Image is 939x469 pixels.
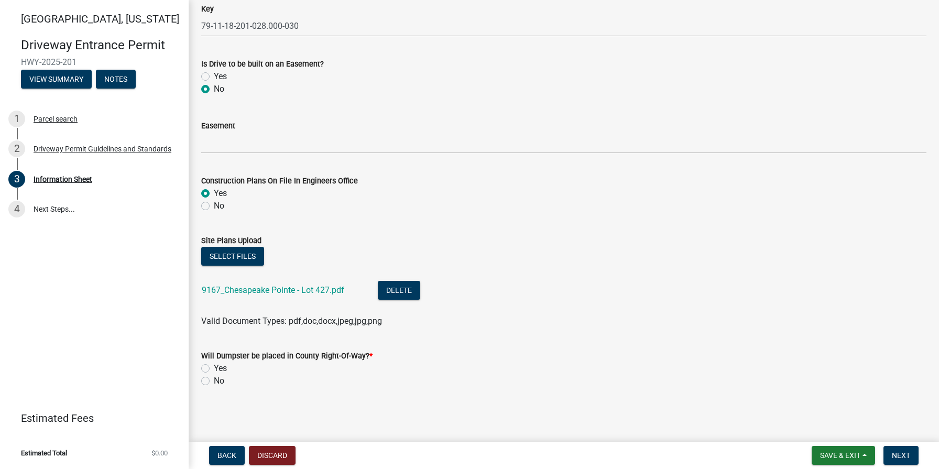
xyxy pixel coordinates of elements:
label: Yes [214,70,227,83]
label: Key [201,6,214,13]
div: 1 [8,111,25,127]
a: Estimated Fees [8,408,172,429]
button: Discard [249,446,296,465]
div: Driveway Permit Guidelines and Standards [34,145,171,152]
label: No [214,83,224,95]
button: Save & Exit [812,446,875,465]
a: 9167_Chesapeake Pointe - Lot 427.pdf [202,285,344,295]
label: Will Dumpster be placed in County Right-Of-Way? [201,353,373,360]
label: Yes [214,362,227,375]
button: Delete [378,281,420,300]
label: No [214,375,224,387]
button: Notes [96,70,136,89]
label: Construction Plans On File In Engineers Office [201,178,358,185]
span: Estimated Total [21,450,67,456]
wm-modal-confirm: Summary [21,75,92,84]
button: Next [883,446,919,465]
span: [GEOGRAPHIC_DATA], [US_STATE] [21,13,179,25]
label: Yes [214,187,227,200]
label: Site Plans Upload [201,237,261,245]
span: Back [217,451,236,460]
button: Back [209,446,245,465]
h4: Driveway Entrance Permit [21,38,180,53]
button: View Summary [21,70,92,89]
span: HWY-2025-201 [21,57,168,67]
div: Information Sheet [34,176,92,183]
label: No [214,200,224,212]
wm-modal-confirm: Delete Document [378,286,420,296]
div: 4 [8,201,25,217]
span: Valid Document Types: pdf,doc,docx,jpeg,jpg,png [201,316,382,326]
button: Select files [201,247,264,266]
div: 2 [8,140,25,157]
wm-modal-confirm: Notes [96,75,136,84]
label: Easement [201,123,235,130]
span: Next [892,451,910,460]
div: 3 [8,171,25,188]
label: Is Drive to be built on an Easement? [201,61,324,68]
span: $0.00 [151,450,168,456]
span: Save & Exit [820,451,860,460]
div: Parcel search [34,115,78,123]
